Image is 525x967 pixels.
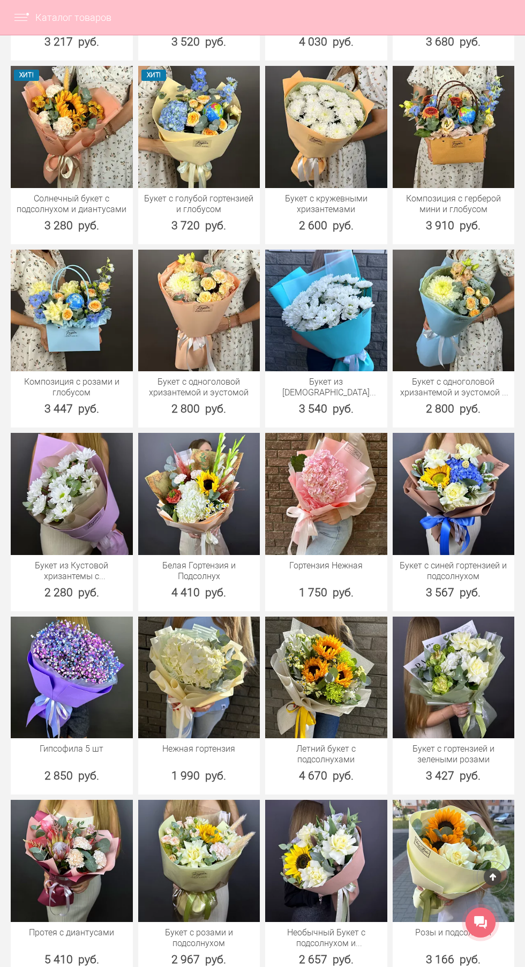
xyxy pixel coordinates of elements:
a: Букет с синей гортензией и подсолнухом [398,560,509,582]
img: Белая Гортензия и Подсолнух [138,433,260,555]
div: 2 600 руб. [265,218,387,234]
a: Букет с кружевными хризантемами [271,193,382,215]
div: 2 800 руб. [138,401,260,417]
div: 3 447 руб. [11,401,133,417]
span: ХИТ! [14,70,39,81]
div: 3 567 руб. [393,584,515,601]
div: 3 217 руб. [11,34,133,50]
span: ХИТ! [141,70,167,81]
div: 2 280 руб. [11,584,133,601]
a: Гипсофила 5 шт [16,744,127,754]
img: Протея с диантусами [11,800,133,922]
a: Солнечный букет с подсолнухом и диантусами [16,193,127,215]
a: Летний букет с подсолнухами [271,744,382,765]
img: Букет с кружевными хризантемами [265,66,387,188]
a: Розы и подсолнухи [398,927,509,938]
img: Букет с гортензией и зелеными розами [393,617,515,739]
img: Букет с одноголовой хризантемой и эустомой в голубой упаковке [393,250,515,372]
img: Букет с розами и подсолнухом [138,800,260,922]
img: Букет с голубой гортензией и глобусом [138,66,260,188]
img: Композиция с розами и глобусом [11,250,133,372]
a: Букет с одноголовой хризантемой и эустомой [144,377,255,398]
div: 1 990 руб. [138,768,260,784]
div: 4 030 руб. [265,34,387,50]
img: Необычный Букет с подсолнухом и альстромерией [265,800,387,922]
div: 4 410 руб. [138,584,260,601]
a: Букет с розами и подсолнухом [144,927,255,949]
div: 3 280 руб. [11,218,133,234]
a: Необычный Букет с подсолнухом и альстромерией [271,927,382,949]
a: Гортензия Нежная [271,560,382,571]
a: Композиция с розами и глобусом [16,377,127,398]
img: Розы и подсолнухи [393,800,515,922]
div: 3 910 руб. [393,218,515,234]
a: Протея с диантусами [16,927,127,938]
div: 1 750 руб. [265,584,387,601]
img: Солнечный букет с подсолнухом и диантусами [11,66,133,188]
img: Букет с одноголовой хризантемой и эустомой [138,250,260,372]
div: 3 680 руб. [393,34,515,50]
div: 2 850 руб. [11,768,133,784]
a: Букет с голубой гортензией и глобусом [144,193,255,215]
img: Летний букет с подсолнухами [265,617,387,739]
img: Букет из хризантем кустовых [265,250,387,372]
div: 3 720 руб. [138,218,260,234]
div: 3 540 руб. [265,401,387,417]
img: Букет с синей гортензией и подсолнухом [393,433,515,555]
img: Гипсофила 5 шт [11,617,133,739]
div: 2 800 руб. [393,401,515,417]
div: 4 670 руб. [265,768,387,784]
a: Букет с гортензией и зелеными розами [398,744,509,765]
a: Букет из [DEMOGRAPHIC_DATA] кустовых [271,377,382,398]
a: Белая Гортензия и Подсолнух [144,560,255,582]
div: 3 427 руб. [393,768,515,784]
img: Букет из Кустовой хризантемы с Зеленью [11,433,133,555]
img: Нежная гортензия [138,617,260,739]
img: Композиция с герберой мини и глобусом [393,66,515,188]
div: 3 520 руб. [138,34,260,50]
a: Букет с одноголовой хризантемой и эустомой в голубой упаковке [398,377,509,398]
a: Композиция с герберой мини и глобусом [398,193,509,215]
img: Гортензия Нежная [265,433,387,555]
a: Букет из Кустовой хризантемы с [PERSON_NAME] [16,560,127,582]
a: Нежная гортензия [144,744,255,754]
